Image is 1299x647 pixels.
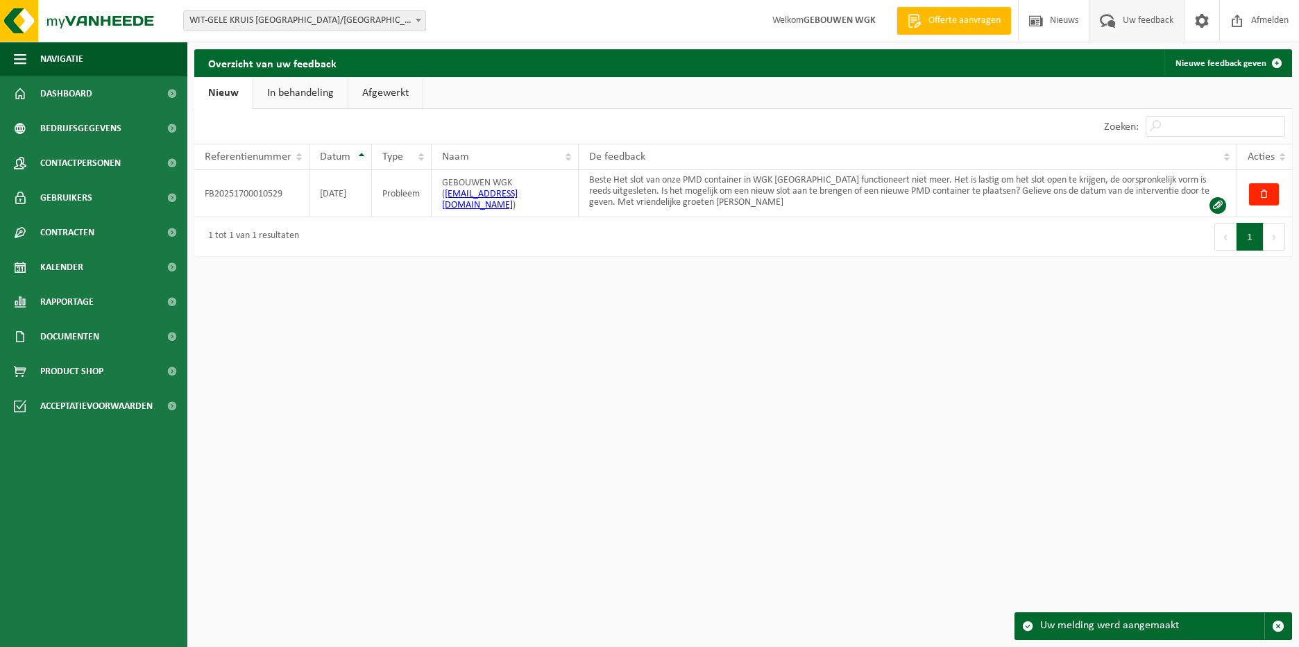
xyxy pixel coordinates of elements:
a: [EMAIL_ADDRESS][DOMAIN_NAME] [442,189,518,210]
span: Offerte aanvragen [925,14,1004,28]
span: Kalender [40,250,83,285]
span: Naam [442,151,469,162]
a: Offerte aanvragen [897,7,1011,35]
span: Product Shop [40,354,103,389]
span: Acties [1248,151,1275,162]
span: Rapportage [40,285,94,319]
td: GEBOUWEN WGK ( ) [432,170,579,217]
span: De feedback [589,151,645,162]
td: Probleem [372,170,432,217]
a: Nieuw [194,77,253,109]
td: FB20251700010529 [194,170,309,217]
span: Documenten [40,319,99,354]
span: Navigatie [40,42,83,76]
a: Nieuwe feedback geven [1164,49,1291,77]
strong: GEBOUWEN WGK [804,15,876,26]
span: Datum [320,151,350,162]
div: 1 tot 1 van 1 resultaten [201,224,299,249]
span: Gebruikers [40,180,92,215]
button: Next [1264,223,1285,251]
span: Bedrijfsgegevens [40,111,121,146]
span: Referentienummer [205,151,291,162]
span: WIT-GELE KRUIS OOST-VLAANDEREN/DENDERMONDE [184,11,425,31]
td: Beste Het slot van onze PMD container in WGK [GEOGRAPHIC_DATA] functioneert niet meer. Het is las... [579,170,1237,217]
div: Uw melding werd aangemaakt [1040,613,1264,639]
span: Contracten [40,215,94,250]
button: 1 [1237,223,1264,251]
h2: Overzicht van uw feedback [194,49,350,76]
a: In behandeling [253,77,348,109]
span: Contactpersonen [40,146,121,180]
label: Zoeken: [1104,121,1139,133]
span: WIT-GELE KRUIS OOST-VLAANDEREN/DENDERMONDE [183,10,426,31]
td: [DATE] [309,170,372,217]
span: Type [382,151,403,162]
span: Acceptatievoorwaarden [40,389,153,423]
span: Dashboard [40,76,92,111]
a: Afgewerkt [348,77,423,109]
button: Previous [1214,223,1237,251]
